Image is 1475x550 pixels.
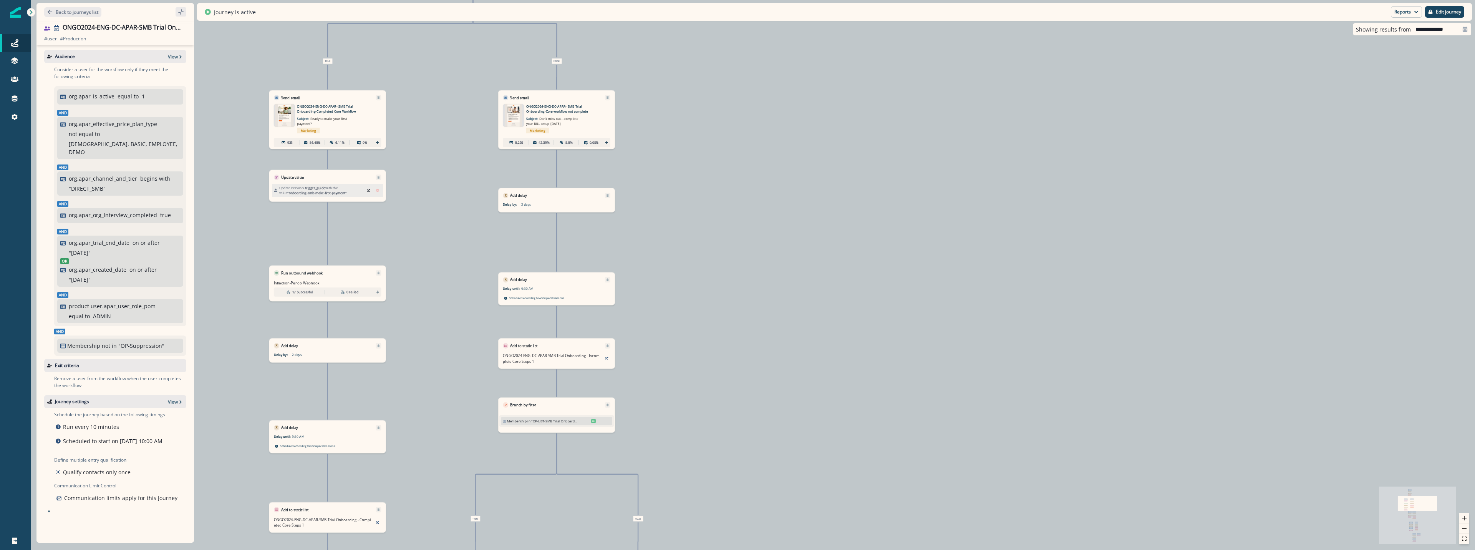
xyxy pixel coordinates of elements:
[281,425,298,430] p: Add delay
[527,419,530,423] p: in
[160,211,171,219] p: true
[1356,25,1411,33] p: Showing results from
[432,516,519,522] div: True
[269,170,386,202] div: Update valueRemoveUpdate Person's trigger_guidewith the value"onboarding-smb-make-first-payment"E...
[54,411,165,418] p: Schedule the journey based on the following timings
[69,174,137,183] p: org.apar_channel_and_tier
[69,184,106,193] p: " DIRECT_SMB "
[565,140,573,145] p: 5.8%
[292,290,313,294] p: 17 Successful
[69,140,178,156] p: [DEMOGRAPHIC_DATA], BASIC, EMPLOYEE, DEMO
[281,270,323,276] p: Run outbound webhook
[510,277,527,282] p: Add delay
[305,186,325,190] span: trigger_guide
[69,312,90,320] p: equal to
[142,92,145,100] p: 1
[297,114,354,126] p: Subject:
[140,174,170,183] p: begins with
[471,516,480,522] span: True
[292,434,349,439] p: 9:30 AM
[503,286,521,291] p: Delay until:
[63,437,162,445] p: Scheduled to start on [DATE] 10:00 AM
[60,258,69,264] span: Or
[63,468,131,476] p: Qualify contacts only once
[521,286,578,291] p: 9:30 AM
[509,296,564,300] p: Scheduled according to workspace timezone
[510,95,529,100] p: Send email
[503,353,601,364] p: ONGO2024-ENG-DC-APAR-SMB Trial Onboarding - Incomplete Core Steps 1
[269,420,386,453] div: Add delayRemoveDelay until:9:30 AMScheduled according toworkspacetimezone
[498,90,615,149] div: Send emailRemoveemail asset unavailableONGO2024-ENG-DC-APAR- SMB Trial Onboarding-Core workflow n...
[69,266,126,274] p: org.apar_created_date
[55,53,75,60] p: Audience
[280,444,335,448] p: Scheduled according to workspace timezone
[552,58,562,64] span: False
[69,130,100,138] p: not equal to
[594,516,681,522] div: False
[55,362,79,369] p: Exit criteria
[310,140,320,145] p: 56.48%
[498,272,615,305] div: Add delayRemoveDelay until:9:30 AMScheduled according toworkspacetimezone
[54,457,132,464] p: Define multiple entry qualification
[374,187,381,194] button: Remove
[118,342,170,350] p: "OP-Suppression"
[297,104,370,114] p: ONGO2024-ENG-DC-APAR- SMB Trial Onboarding-Completed Core Workflow
[510,402,536,408] p: Branch by filter
[57,229,68,234] span: And
[476,434,557,515] g: Edge from 3d6d487a-8e14-454c-9668-43d98597c432 to node-edge-labelc81fa2f9-3b75-4c11-a821-9802a8bd...
[531,419,578,423] p: "OP-LIST-SMB Trial Onboarding - Core Steps"
[176,7,186,17] button: sidebar collapse toggle
[54,66,186,80] p: Consider a user for the workflow only if they meet the following criteria
[274,352,292,357] p: Delay by:
[63,423,119,431] p: Run every 10 minutes
[292,352,349,357] p: 2 days
[274,280,319,286] p: Inflection-Pendo Webhook
[526,104,599,114] p: ONGO2024-ENG-DC-APAR- SMB Trial Onboarding-Core workflow not complete
[54,329,65,334] span: And
[521,202,578,206] p: 2 days
[1459,513,1469,523] button: zoom in
[515,140,523,145] p: 8,295
[363,140,367,145] p: 0%
[54,375,186,389] p: Remove a user from the workflow when the user completes the workflow
[346,290,358,294] p: 0 Failed
[118,92,139,100] p: equal to
[1459,534,1469,544] button: fit view
[287,191,346,195] span: "onboarding-smb-make-first-payment"
[374,519,381,526] button: preview
[633,516,643,522] span: False
[498,338,615,369] div: Add to static listRemoveONGO2024-ENG-DC-APAR-SMB Trial Onboarding - Incomplete Core Steps 1preview
[284,58,371,64] div: True
[69,302,156,310] p: product user.apar_user_role_pom
[603,355,610,362] button: preview
[168,53,183,60] button: View
[269,90,386,149] div: Send emailRemoveemail asset unavailableONGO2024-ENG-DC-APAR- SMB Trial Onboarding-Completed Core ...
[279,186,363,195] p: Update Person's with the value
[335,140,345,145] p: 6.11%
[526,128,549,133] span: Marketing
[557,434,638,515] g: Edge from 3d6d487a-8e14-454c-9668-43d98597c432 to node-edge-label9ec9030a-cfd1-45f1-96ad-6831e650...
[44,7,101,17] button: Go back
[281,507,309,512] p: Add to static list
[498,188,615,212] div: Add delayRemoveDelay by:2 days
[269,338,386,362] div: Add delayRemoveDelay by:2 days
[510,343,538,349] p: Add to static list
[505,104,522,127] img: email asset unavailable
[269,502,386,533] div: Add to static listRemoveONGO2024-ENG-DC-APAR-SMB Trial Onboarding - Completed Core Steps 1preview
[510,193,527,198] p: Add delay
[10,7,21,18] img: Inflection
[269,266,386,302] div: Run outbound webhookRemoveInflection-Pendo Webhook17 Successful0 Failed
[274,434,292,439] p: Delay until:
[1391,6,1422,18] button: Reports
[297,128,320,133] span: Marketing
[57,201,68,207] span: And
[297,116,347,126] span: Ready to make your first payment?
[57,110,68,116] span: And
[591,419,596,423] span: DL
[503,202,521,206] p: Delay by:
[1436,9,1461,15] p: Edit journey
[67,342,100,350] p: Membership
[69,92,114,100] p: org.apar_is_active
[507,419,527,423] p: Membership
[102,342,117,350] p: not in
